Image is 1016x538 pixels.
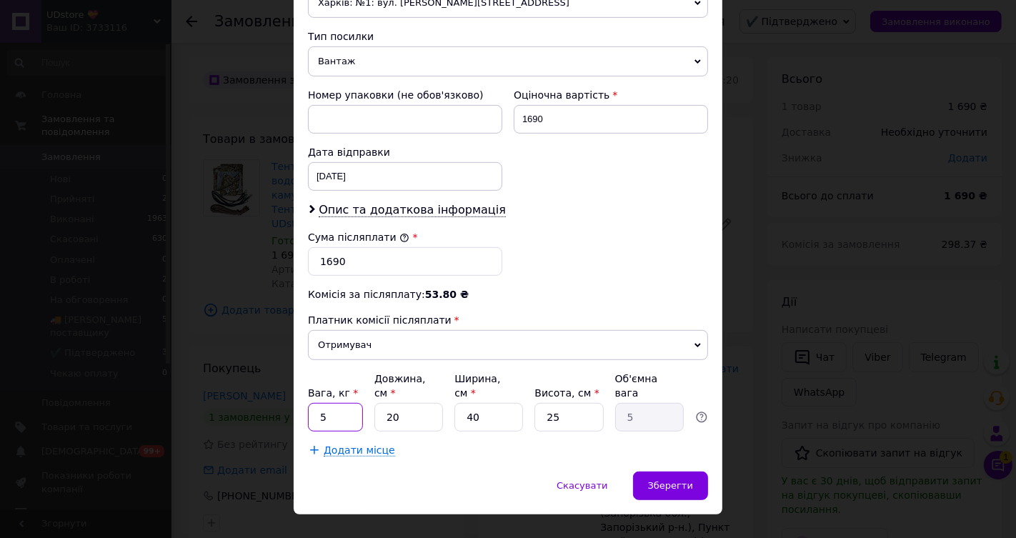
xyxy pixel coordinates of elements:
[374,373,426,399] label: Довжина, см
[308,31,374,42] span: Тип посилки
[454,373,500,399] label: Ширина, см
[514,88,708,102] div: Оціночна вартість
[648,480,693,491] span: Зберегти
[534,387,599,399] label: Висота, см
[308,330,708,360] span: Отримувач
[308,231,409,243] label: Сума післяплати
[615,372,684,400] div: Об'ємна вага
[308,314,452,326] span: Платник комісії післяплати
[324,444,395,457] span: Додати місце
[557,480,607,491] span: Скасувати
[425,289,469,300] span: 53.80 ₴
[308,145,502,159] div: Дата відправки
[308,46,708,76] span: Вантаж
[319,203,506,217] span: Опис та додаткова інформація
[308,88,502,102] div: Номер упаковки (не обов'язково)
[308,387,358,399] label: Вага, кг
[308,287,708,302] div: Комісія за післяплату:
